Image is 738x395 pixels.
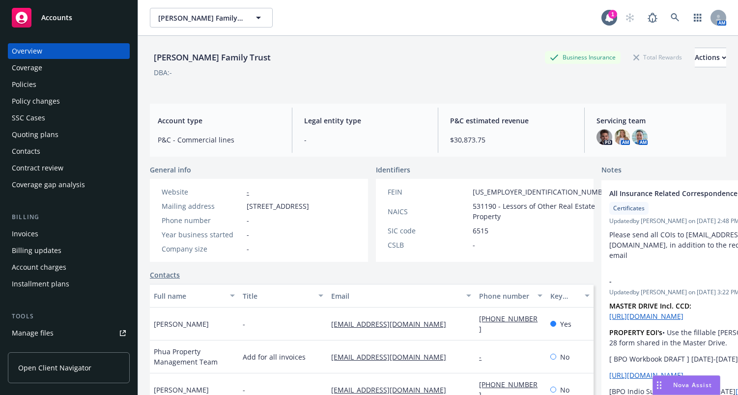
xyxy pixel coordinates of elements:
[8,243,130,258] a: Billing updates
[8,226,130,242] a: Invoices
[688,8,708,28] a: Switch app
[614,129,630,145] img: photo
[12,259,66,275] div: Account charges
[560,385,569,395] span: No
[154,385,209,395] span: [PERSON_NAME]
[545,51,621,63] div: Business Insurance
[304,135,426,145] span: -
[247,229,249,240] span: -
[653,375,720,395] button: Nova Assist
[388,240,469,250] div: CSLB
[12,276,69,292] div: Installment plans
[473,240,475,250] span: -
[609,328,662,337] strong: PROPERTY EOI's
[247,215,249,226] span: -
[158,135,280,145] span: P&C - Commercial lines
[150,165,191,175] span: General info
[596,129,612,145] img: photo
[304,115,426,126] span: Legal entity type
[8,311,130,321] div: Tools
[154,346,235,367] span: Phua Property Management Team
[162,229,243,240] div: Year business started
[12,77,36,92] div: Policies
[12,243,61,258] div: Billing updates
[479,291,531,301] div: Phone number
[162,215,243,226] div: Phone number
[154,319,209,329] span: [PERSON_NAME]
[546,284,594,308] button: Key contact
[8,127,130,142] a: Quoting plans
[150,270,180,280] a: Contacts
[12,177,85,193] div: Coverage gap analysis
[8,77,130,92] a: Policies
[150,8,273,28] button: [PERSON_NAME] Family Trust
[609,311,683,321] a: [URL][DOMAIN_NAME]
[673,381,712,389] span: Nova Assist
[609,370,683,380] a: [URL][DOMAIN_NAME]
[376,165,410,175] span: Identifiers
[331,291,460,301] div: Email
[596,115,719,126] span: Servicing team
[12,127,58,142] div: Quoting plans
[247,201,309,211] span: [STREET_ADDRESS]
[450,115,572,126] span: P&C estimated revenue
[473,226,488,236] span: 6515
[8,259,130,275] a: Account charges
[12,226,38,242] div: Invoices
[162,201,243,211] div: Mailing address
[247,187,249,197] a: -
[12,60,42,76] div: Coverage
[12,110,45,126] div: SSC Cases
[628,51,687,63] div: Total Rewards
[613,204,645,213] span: Certificates
[8,110,130,126] a: SSC Cases
[12,160,63,176] div: Contract review
[479,314,538,334] a: [PHONE_NUMBER]
[695,48,726,67] button: Actions
[331,352,454,362] a: [EMAIL_ADDRESS][DOMAIN_NAME]
[331,385,454,395] a: [EMAIL_ADDRESS][DOMAIN_NAME]
[150,51,275,64] div: [PERSON_NAME] Family Trust
[8,4,130,31] a: Accounts
[243,319,245,329] span: -
[158,13,243,23] span: [PERSON_NAME] Family Trust
[653,376,665,395] div: Drag to move
[609,301,691,310] strong: MASTER DRIVE Incl. CCD:
[331,319,454,329] a: [EMAIL_ADDRESS][DOMAIN_NAME]
[450,135,572,145] span: $30,873.75
[154,67,172,78] div: DBA: -
[608,10,617,19] div: 1
[560,352,569,362] span: No
[8,325,130,341] a: Manage files
[327,284,475,308] button: Email
[479,352,489,362] a: -
[632,129,648,145] img: photo
[8,160,130,176] a: Contract review
[8,177,130,193] a: Coverage gap analysis
[475,284,546,308] button: Phone number
[12,325,54,341] div: Manage files
[473,187,613,197] span: [US_EMPLOYER_IDENTIFICATION_NUMBER]
[12,143,40,159] div: Contacts
[8,143,130,159] a: Contacts
[12,93,60,109] div: Policy changes
[12,342,74,358] div: Manage exposures
[8,43,130,59] a: Overview
[41,14,72,22] span: Accounts
[8,212,130,222] div: Billing
[388,206,469,217] div: NAICS
[620,8,640,28] a: Start snowing
[388,226,469,236] div: SIC code
[243,291,313,301] div: Title
[243,385,245,395] span: -
[239,284,328,308] button: Title
[601,165,622,176] span: Notes
[8,342,130,358] a: Manage exposures
[243,352,306,362] span: Add for all invoices
[560,319,571,329] span: Yes
[154,291,224,301] div: Full name
[12,43,42,59] div: Overview
[643,8,662,28] a: Report a Bug
[550,291,579,301] div: Key contact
